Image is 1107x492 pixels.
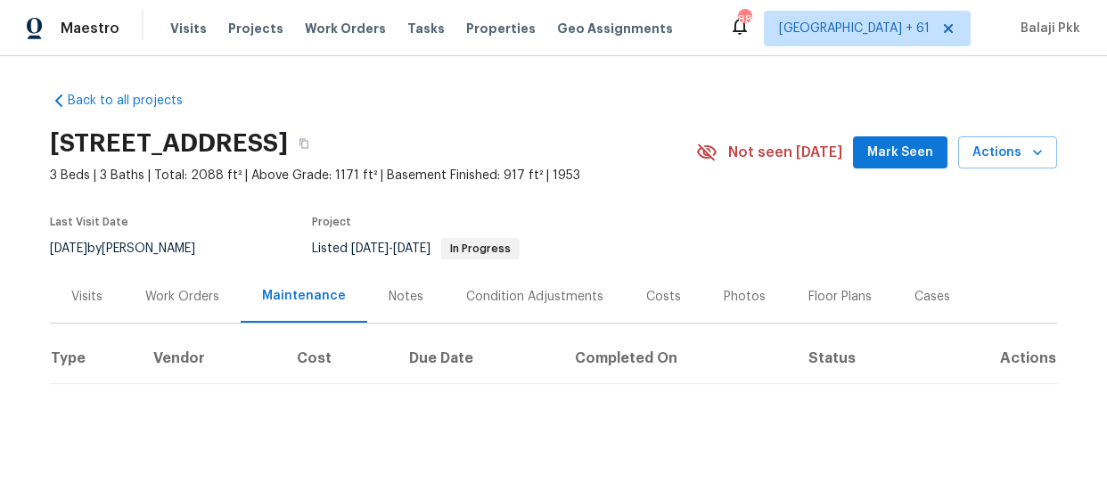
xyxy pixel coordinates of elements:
a: Back to all projects [50,92,221,110]
div: Floor Plans [808,288,872,306]
span: Maestro [61,20,119,37]
div: Photos [724,288,766,306]
div: Work Orders [145,288,219,306]
span: [DATE] [393,242,430,255]
th: Actions [930,333,1057,383]
span: Geo Assignments [557,20,673,37]
span: Mark Seen [867,142,933,164]
th: Due Date [395,333,561,383]
th: Type [50,333,139,383]
button: Actions [958,136,1057,169]
span: Last Visit Date [50,217,128,227]
div: Cases [914,288,950,306]
span: Tasks [407,22,445,35]
span: [DATE] [351,242,389,255]
button: Mark Seen [853,136,947,169]
th: Cost [283,333,396,383]
th: Status [794,333,930,383]
div: Notes [389,288,423,306]
span: Properties [466,20,536,37]
div: 884 [738,11,750,29]
button: Copy Address [288,127,320,160]
span: [DATE] [50,242,87,255]
th: Vendor [139,333,283,383]
div: Condition Adjustments [466,288,603,306]
span: Project [312,217,351,227]
span: Projects [228,20,283,37]
div: Visits [71,288,102,306]
div: Costs [646,288,681,306]
span: In Progress [443,243,518,254]
th: Completed On [561,333,794,383]
span: - [351,242,430,255]
span: 3 Beds | 3 Baths | Total: 2088 ft² | Above Grade: 1171 ft² | Basement Finished: 917 ft² | 1953 [50,167,696,184]
div: Maintenance [262,287,346,305]
span: Work Orders [305,20,386,37]
span: Listed [312,242,520,255]
span: Not seen [DATE] [728,143,842,161]
span: Visits [170,20,207,37]
h2: [STREET_ADDRESS] [50,135,288,152]
span: [GEOGRAPHIC_DATA] + 61 [779,20,930,37]
div: by [PERSON_NAME] [50,238,217,259]
span: Actions [972,142,1043,164]
span: Balaji Pkk [1013,20,1080,37]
